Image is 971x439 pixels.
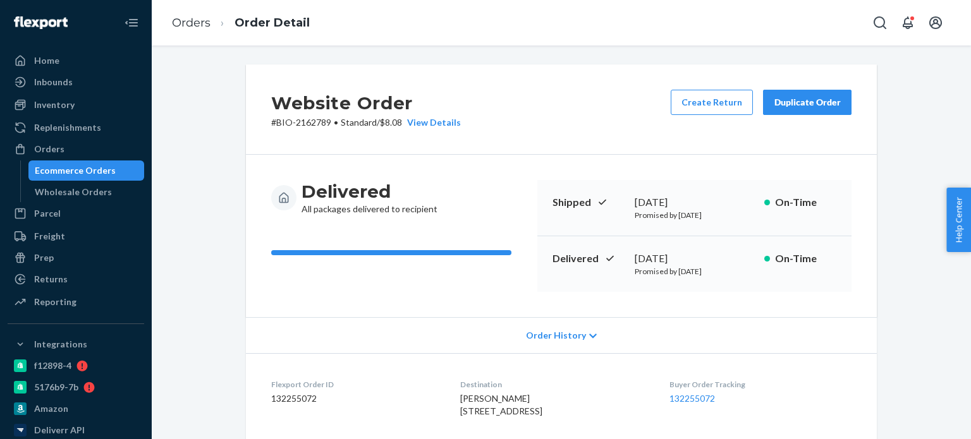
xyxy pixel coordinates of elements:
[35,164,116,177] div: Ecommerce Orders
[271,379,440,390] dt: Flexport Order ID
[8,95,144,115] a: Inventory
[669,393,715,404] a: 132255072
[28,160,145,181] a: Ecommerce Orders
[8,248,144,268] a: Prep
[867,10,893,35] button: Open Search Box
[172,16,211,30] a: Orders
[635,251,754,266] div: [DATE]
[34,76,73,88] div: Inbounds
[34,99,75,111] div: Inventory
[34,338,87,351] div: Integrations
[34,424,85,436] div: Deliverr API
[8,117,144,138] a: Replenishments
[34,359,71,372] div: f12898-4
[526,329,586,342] span: Order History
[341,117,377,128] span: Standard
[271,90,461,116] h2: Website Order
[235,16,310,30] a: Order Detail
[28,182,145,202] a: Wholesale Orders
[775,195,836,210] p: On-Time
[923,10,948,35] button: Open account menu
[671,90,753,115] button: Create Return
[14,16,68,29] img: Flexport logo
[895,10,920,35] button: Open notifications
[162,4,320,42] ol: breadcrumbs
[8,269,144,289] a: Returns
[8,399,144,419] a: Amazon
[34,296,76,308] div: Reporting
[302,180,437,203] h3: Delivered
[8,139,144,159] a: Orders
[460,379,649,390] dt: Destination
[553,251,625,266] p: Delivered
[775,251,836,266] p: On-Time
[302,180,437,215] div: All packages delivered to recipient
[8,377,144,397] a: 5176b9-7b
[34,273,68,286] div: Returns
[8,226,144,246] a: Freight
[8,203,144,224] a: Parcel
[271,116,461,129] p: # BIO-2162789 / $8.08
[8,334,144,354] button: Integrations
[34,207,61,220] div: Parcel
[635,210,754,220] p: Promised by [DATE]
[8,51,144,71] a: Home
[34,402,68,415] div: Amazon
[119,10,144,35] button: Close Navigation
[8,292,144,312] a: Reporting
[946,188,971,252] button: Help Center
[34,230,65,243] div: Freight
[635,266,754,277] p: Promised by [DATE]
[34,251,54,264] div: Prep
[34,54,59,67] div: Home
[402,116,461,129] button: View Details
[8,356,144,376] a: f12898-4
[553,195,625,210] p: Shipped
[635,195,754,210] div: [DATE]
[34,381,78,394] div: 5176b9-7b
[8,72,144,92] a: Inbounds
[271,392,440,405] dd: 132255072
[34,143,64,155] div: Orders
[774,96,841,109] div: Duplicate Order
[460,393,542,416] span: [PERSON_NAME] [STREET_ADDRESS]
[763,90,852,115] button: Duplicate Order
[35,186,112,198] div: Wholesale Orders
[34,121,101,134] div: Replenishments
[334,117,338,128] span: •
[669,379,852,390] dt: Buyer Order Tracking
